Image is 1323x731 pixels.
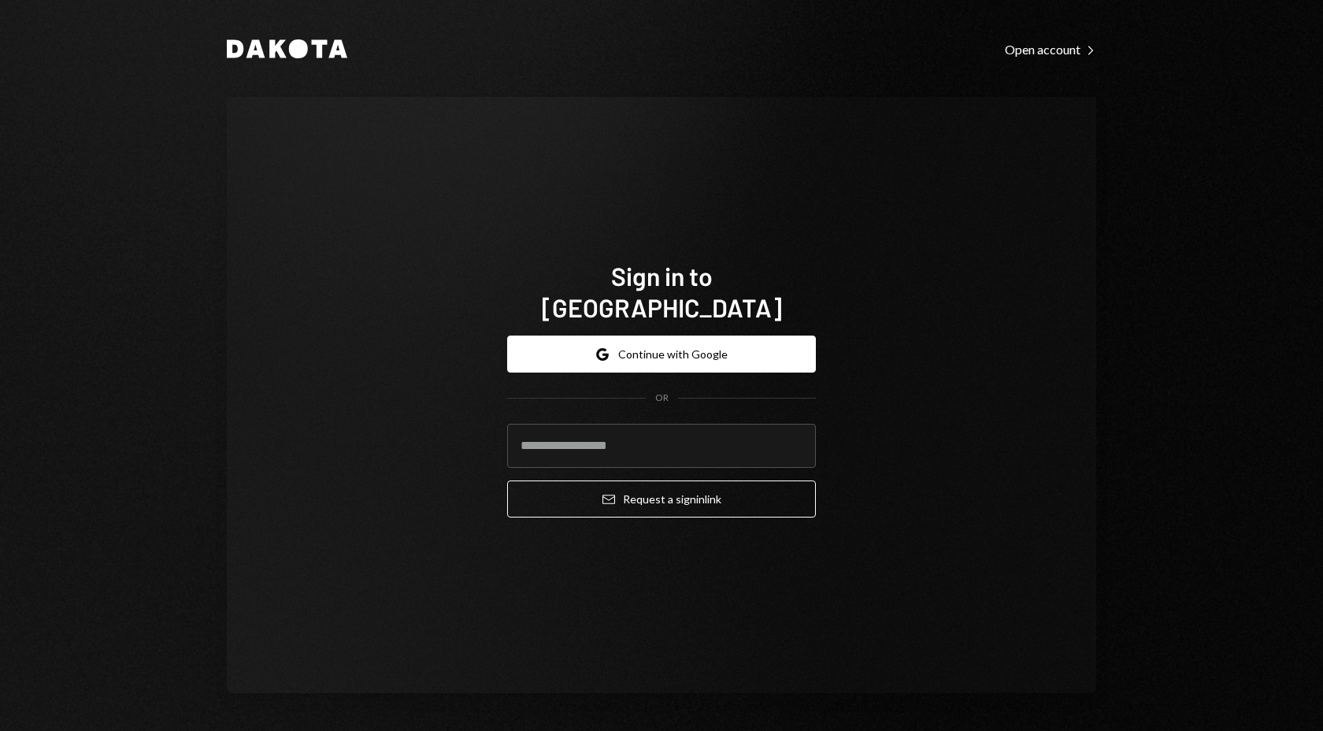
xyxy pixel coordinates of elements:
[507,336,816,373] button: Continue with Google
[1005,42,1096,58] div: Open account
[1005,40,1096,58] a: Open account
[507,481,816,518] button: Request a signinlink
[507,260,816,323] h1: Sign in to [GEOGRAPHIC_DATA]
[655,391,669,405] div: OR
